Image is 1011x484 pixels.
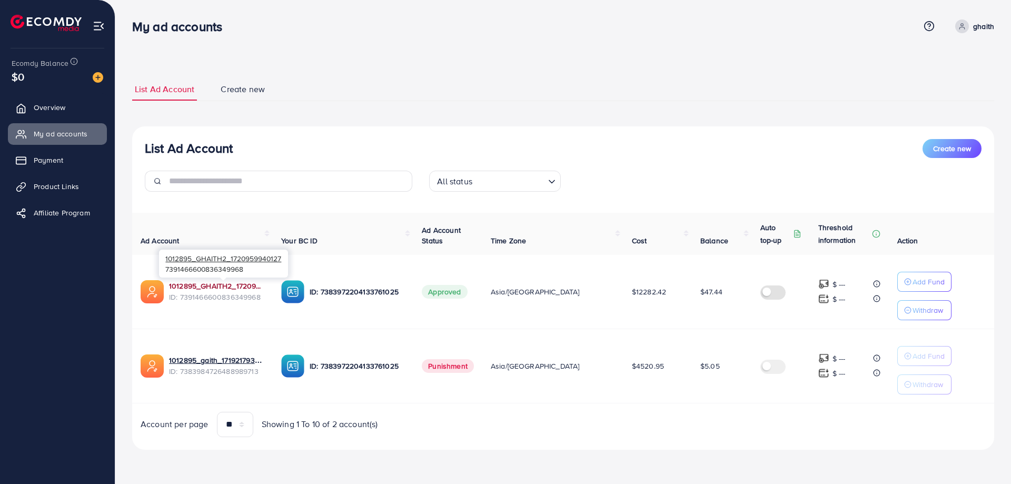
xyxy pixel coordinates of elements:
img: top-up amount [818,368,829,379]
div: 7391466600836349968 [159,250,288,278]
img: top-up amount [818,279,829,290]
span: List Ad Account [135,83,194,95]
img: ic-ba-acc.ded83a64.svg [281,354,304,378]
p: ID: 7383972204133761025 [310,285,405,298]
span: Your BC ID [281,235,318,246]
input: Search for option [475,172,544,189]
span: Action [897,235,918,246]
span: Time Zone [491,235,526,246]
span: Payment [34,155,63,165]
a: Overview [8,97,107,118]
span: Ad Account [141,235,180,246]
img: top-up amount [818,353,829,364]
p: Add Fund [913,350,945,362]
span: ID: 7391466600836349968 [169,292,264,302]
img: image [93,72,103,83]
a: 1012895_gaith_1719217931077 [169,355,264,366]
span: Ad Account Status [422,225,461,246]
span: Create new [933,143,971,154]
span: Punishment [422,359,474,373]
p: $ --- [832,278,846,291]
p: Auto top-up [760,221,791,246]
span: ID: 7383984726488989713 [169,366,264,377]
span: Create new [221,83,265,95]
a: ghaith [951,19,994,33]
a: Product Links [8,176,107,197]
span: 1012895_GHAITH2_1720959940127 [165,253,281,263]
h3: My ad accounts [132,19,231,34]
span: Cost [632,235,647,246]
img: top-up amount [818,293,829,304]
span: Asia/[GEOGRAPHIC_DATA] [491,361,580,371]
a: 1012895_GHAITH2_1720959940127 [169,281,264,291]
div: Search for option [429,171,561,192]
span: Balance [700,235,728,246]
p: Withdraw [913,378,943,391]
p: Withdraw [913,304,943,317]
span: $0 [12,69,24,84]
span: Product Links [34,181,79,192]
p: Threshold information [818,221,870,246]
a: Affiliate Program [8,202,107,223]
button: Create new [923,139,982,158]
span: Asia/[GEOGRAPHIC_DATA] [491,287,580,297]
img: menu [93,20,105,32]
iframe: Chat [966,437,1003,476]
div: <span class='underline'>1012895_gaith_1719217931077</span></br>7383984726488989713 [169,355,264,377]
img: logo [11,15,82,31]
button: Withdraw [897,300,951,320]
span: Overview [34,102,65,113]
p: $ --- [832,293,846,305]
p: $ --- [832,367,846,380]
a: Payment [8,150,107,171]
button: Add Fund [897,346,951,366]
span: Affiliate Program [34,208,90,218]
p: ID: 7383972204133761025 [310,360,405,372]
span: $12282.42 [632,287,666,297]
button: Add Fund [897,272,951,292]
h3: List Ad Account [145,141,233,156]
img: ic-ads-acc.e4c84228.svg [141,354,164,378]
img: ic-ads-acc.e4c84228.svg [141,280,164,303]
span: Ecomdy Balance [12,58,68,68]
span: $4520.95 [632,361,664,371]
span: $5.05 [700,361,720,371]
span: My ad accounts [34,129,87,139]
p: $ --- [832,352,846,365]
span: Showing 1 To 10 of 2 account(s) [262,418,378,430]
p: Add Fund [913,275,945,288]
span: Approved [422,285,467,299]
span: All status [435,174,474,189]
a: My ad accounts [8,123,107,144]
span: $47.44 [700,287,722,297]
span: Account per page [141,418,209,430]
img: ic-ba-acc.ded83a64.svg [281,280,304,303]
p: ghaith [973,20,994,33]
button: Withdraw [897,374,951,394]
